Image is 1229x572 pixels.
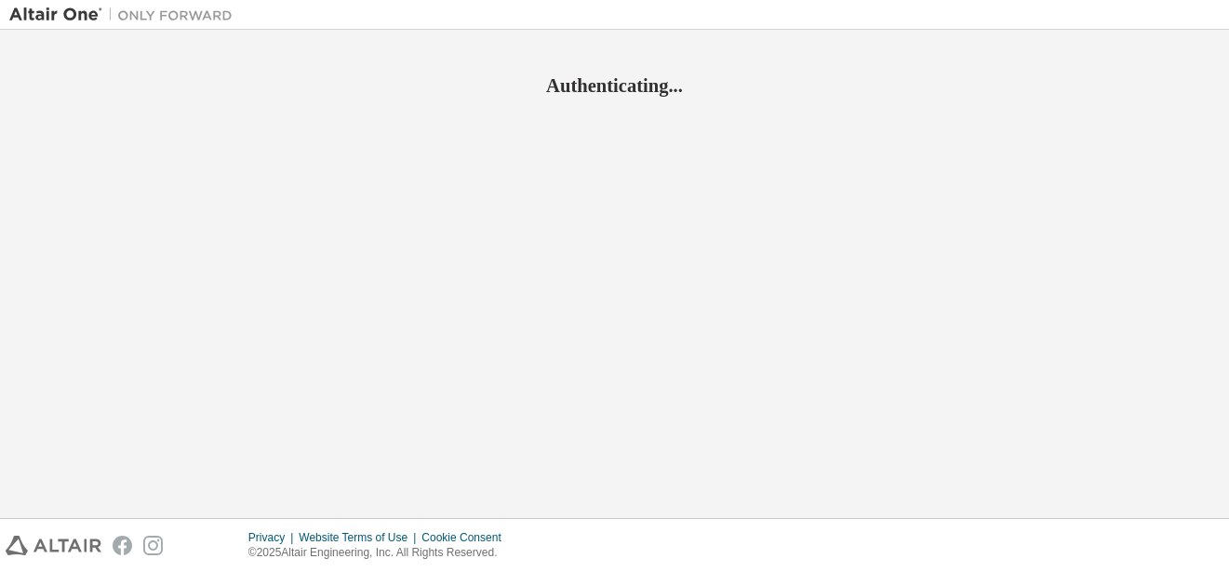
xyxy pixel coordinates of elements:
[9,73,1220,98] h2: Authenticating...
[6,536,101,555] img: altair_logo.svg
[248,530,299,545] div: Privacy
[421,530,512,545] div: Cookie Consent
[143,536,163,555] img: instagram.svg
[9,6,242,24] img: Altair One
[248,545,513,561] p: © 2025 Altair Engineering, Inc. All Rights Reserved.
[299,530,421,545] div: Website Terms of Use
[113,536,132,555] img: facebook.svg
